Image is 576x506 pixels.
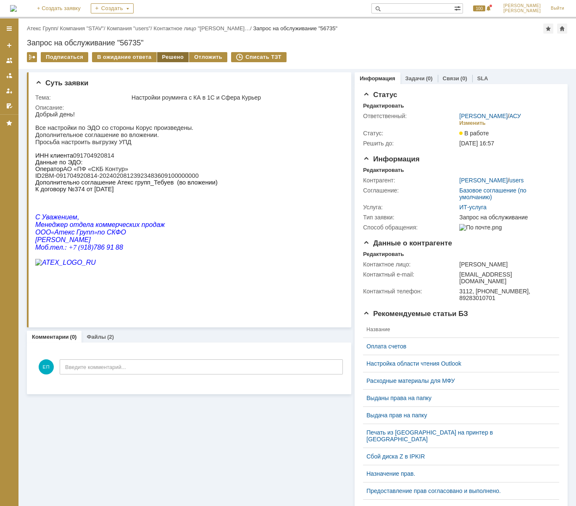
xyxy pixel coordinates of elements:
[363,271,458,278] div: Контактный e-mail:
[91,3,134,13] div: Создать
[70,334,77,340] div: (0)
[363,130,458,137] div: Статус:
[253,25,337,32] div: Запрос на обслуживание "56735"
[363,155,419,163] span: Информация
[35,94,130,101] div: Тема:
[443,75,459,82] a: Связи
[366,412,549,419] a: Выдача прав на папку
[363,239,452,247] span: Данные о контрагенте
[363,261,458,268] div: Контактное лицо:
[3,69,16,82] a: Заявки в моей ответственности
[27,25,57,32] a: Атекс Групп
[459,214,555,221] div: Запрос на обслуживание
[60,25,104,32] a: Компания "STAV"
[459,113,521,119] div: /
[426,75,433,82] div: (0)
[459,261,555,268] div: [PERSON_NAME]
[477,75,488,82] a: SLA
[3,54,16,67] a: Заявки на командах
[13,133,15,140] span: .
[15,133,28,140] span: тел
[41,118,59,125] span: Групп
[363,167,404,174] div: Редактировать
[509,113,521,119] a: АСУ
[557,24,567,34] div: Сделать домашней страницей
[107,25,150,32] a: Компания "users"
[107,334,114,340] div: (2)
[503,3,541,8] span: [PERSON_NAME]
[366,343,549,350] a: Оплата счетов
[80,133,88,140] span: 88
[48,133,56,140] span: 18
[27,39,568,47] div: Запрос на обслуживание "56735"
[87,334,106,340] a: Файлы
[60,25,107,32] div: /
[363,310,468,318] span: Рекомендуемые статьи БЗ
[363,187,458,194] div: Соглашение:
[19,118,39,125] span: Атекс
[10,5,17,12] a: Перейти на домашнюю страницу
[459,130,489,137] span: В работе
[154,25,253,32] div: /
[366,470,549,477] a: Назначение прав.
[363,103,404,109] div: Редактировать
[509,177,523,184] a: users
[366,395,549,401] a: Выданы права на папку
[459,113,508,119] a: [PERSON_NAME]
[3,39,16,52] a: Создать заявку
[363,224,458,231] div: Способ обращения:
[459,204,487,211] a: ИТ-услуга
[154,25,250,32] a: Контактное лицо "[PERSON_NAME]…
[10,5,17,12] img: logo
[363,140,458,147] div: Решить до:
[460,75,467,82] div: (0)
[16,118,19,125] span: «
[28,133,48,140] span: .: +7 (9
[27,25,60,32] div: /
[71,133,79,140] span: 91
[363,91,397,99] span: Статус
[459,120,486,126] div: Изменить
[459,187,526,200] a: Базовое соглашение (по умолчанию)
[132,94,340,101] div: Настройки роуминга с КА в 1С и Сфера Курьер
[3,99,16,113] a: Мои согласования
[363,113,458,119] div: Ответственный:
[62,118,91,125] span: по СКФО
[543,24,553,34] div: Добавить в избранное
[58,133,70,140] span: 786
[459,140,494,147] span: [DATE] 16:57
[503,8,541,13] span: [PERSON_NAME]
[42,103,44,110] span: ,
[363,288,458,295] div: Контактный телефон:
[3,84,16,98] a: Мои заявки
[35,104,342,111] div: Описание:
[107,25,153,32] div: /
[366,488,549,494] a: Предоставление прав согласовано и выполнено.
[366,429,549,443] a: Печать из [GEOGRAPHIC_DATA] на принтер в [GEOGRAPHIC_DATA]
[56,133,58,140] span: )
[459,177,523,184] div: /
[459,224,502,231] img: По почте.png
[27,52,37,62] div: Работа с массовостью
[363,214,458,221] div: Тип заявки:
[59,118,62,125] span: »
[363,251,404,258] div: Редактировать
[366,360,549,367] a: Настройка области чтения Outlook
[366,377,549,384] a: Расходные материалы для МФУ
[35,79,88,87] span: Суть заявки
[39,359,54,374] span: ЕП
[405,75,425,82] a: Задачи
[360,75,395,82] a: Информация
[459,271,555,285] div: [EMAIL_ADDRESS][DOMAIN_NAME]
[363,177,458,184] div: Контрагент:
[366,453,549,460] a: Сбой диска Z в IPKIR
[473,5,485,11] span: 100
